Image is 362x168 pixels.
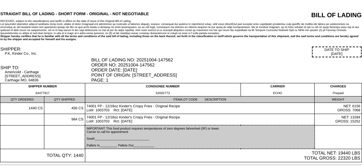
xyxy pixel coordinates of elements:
[85,103,315,114] td: 74001 FP - 12/18oz Kinder's Crispy Fries - Original Recipe Lot#: 1003703 Rct: [DATE]
[85,114,315,125] td: 74001 FP - 12/18oz Kinder's Crispy Fries - Original Recipe Lot#: 1003703 Rct: [DATE]
[0,83,85,96] td: SHIPPER NUMBER
[0,149,85,162] td: TOTAL QTY: 1440
[242,91,313,95] div: ECHO
[44,103,85,114] td: 456 CS
[0,96,44,103] td: QTY ORDERED
[0,47,91,52] div: SHIPPER:
[44,96,85,103] td: QTY SHIPPED
[2,91,84,95] div: 64477917
[262,11,362,19] div: BILL OF LADING
[0,35,362,41] div: Shipper hereby certifies that he is familiar with all the terms and conditions of the said bill o...
[241,83,314,96] td: CARRIER
[85,149,362,162] td: TOTAL NET: 19440 LBS TOTAL GROSS: 22320 LBS
[315,96,362,103] td: WEIGHT
[5,70,90,82] div: Americold - Carthage [STREET_ADDRESS] Carthage MO, 64836
[316,91,360,95] div: Prepaid
[44,114,85,125] td: 984 CS
[87,91,239,95] div: 52002773
[85,96,315,103] td: ITEM/LOT CODE DESCRIPTION
[85,83,241,96] td: CONSIGNEE NUMBER
[0,103,44,114] td: 1440 CS
[315,114,362,125] td: NET: 13284 GROSS: 15252
[5,52,90,56] div: P.K, Kinder Co., Inc.
[91,57,362,83] div: BILL OF LADING NO: 20251004-147562 ORDER NO: 20251004-147562 ORDER DATE: [DATE] POINT OF ORIGIN: ...
[0,65,91,70] div: SHIP TO:
[312,47,362,57] div: DATE TO SHIP [DATE]
[85,125,315,149] td: IMPORTANT: This food product requires temperatures of zero degrees fahrenheit (0F) or lower. Carr...
[315,103,362,114] td: NET: 6156 GROSS: 7068
[315,83,362,96] td: CHARGES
